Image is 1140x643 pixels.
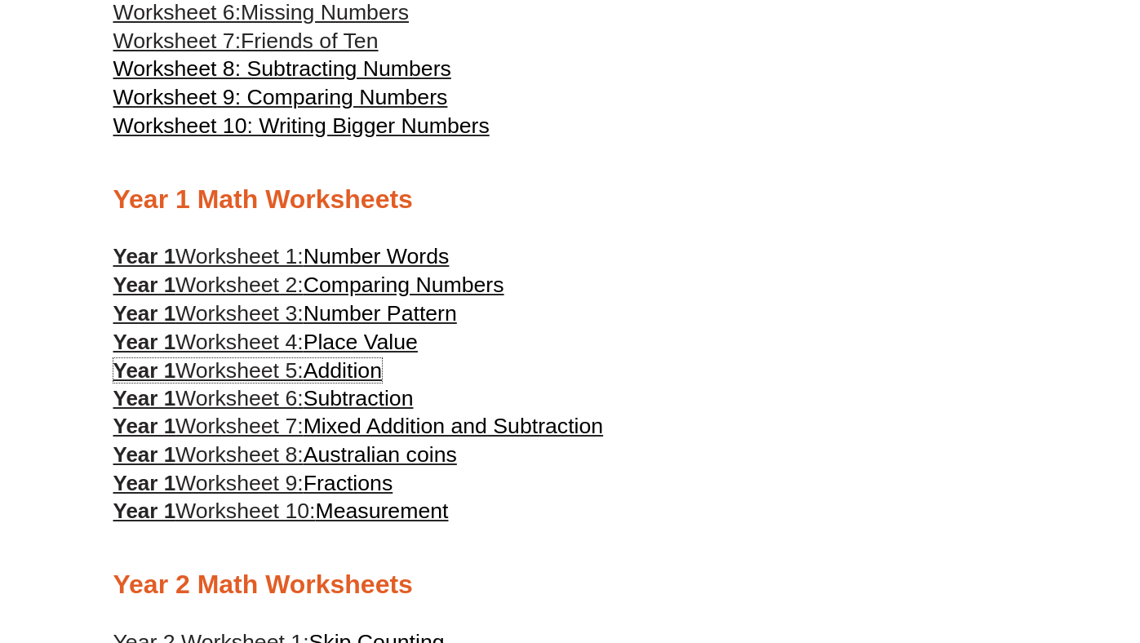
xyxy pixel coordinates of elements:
span: Worksheet 10: [175,499,315,523]
a: Year 1Worksheet 9:Fractions [113,471,393,495]
a: Worksheet 9: Comparing Numbers [113,85,448,109]
h2: Year 1 Math Worksheets [113,183,1027,217]
a: Year 1Worksheet 6:Subtraction [113,386,414,410]
span: Australian coins [304,442,457,467]
span: Worksheet 7: [113,29,242,53]
span: Worksheet 4: [175,330,304,354]
span: Worksheet 7: [175,414,304,438]
a: Year 1Worksheet 3:Number Pattern [113,301,457,326]
a: Year 1Worksheet 7:Mixed Addition and Subtraction [113,414,604,438]
iframe: Chat Widget [1058,565,1140,643]
h2: Year 2 Math Worksheets [113,568,1027,602]
span: Comparing Numbers [304,273,504,297]
a: Worksheet 10: Writing Bigger Numbers [113,113,490,138]
a: Year 1Worksheet 2:Comparing Numbers [113,273,504,297]
span: Worksheet 3: [175,301,304,326]
span: Place Value [304,330,418,354]
span: Worksheet 2: [175,273,304,297]
a: Worksheet 7:Friends of Ten [113,29,379,53]
span: Subtraction [304,386,414,410]
span: Fractions [304,471,393,495]
a: Year 1Worksheet 8:Australian coins [113,442,457,467]
span: Worksheet 8: [175,442,304,467]
a: Year 1Worksheet 1:Number Words [113,244,450,268]
a: Year 1Worksheet 4:Place Value [113,330,418,354]
span: Worksheet 6: [175,386,304,410]
span: Mixed Addition and Subtraction [304,414,604,438]
span: Friends of Ten [241,29,378,53]
span: Number Words [304,244,450,268]
span: Worksheet 5: [175,358,304,383]
a: Year 1Worksheet 10:Measurement [113,499,449,523]
span: Number Pattern [304,301,457,326]
a: Year 1Worksheet 5:Addition [113,358,383,383]
span: Addition [304,358,382,383]
span: Worksheet 1: [175,244,304,268]
span: Worksheet 9: [175,471,304,495]
a: Worksheet 8: Subtracting Numbers [113,56,451,81]
span: Measurement [315,499,448,523]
